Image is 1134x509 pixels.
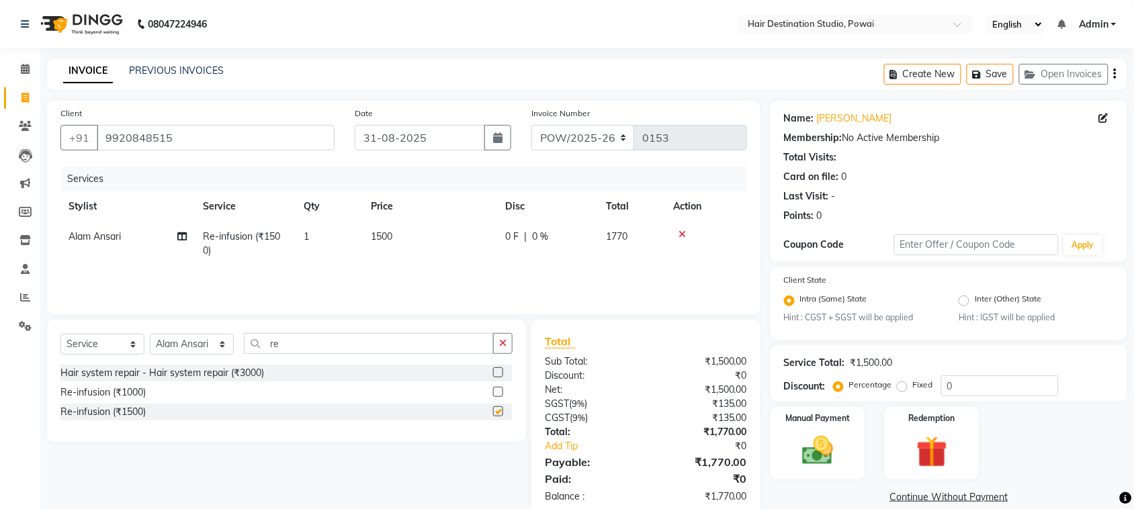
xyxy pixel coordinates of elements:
[296,191,363,222] th: Qty
[535,490,646,504] div: Balance :
[363,191,497,222] th: Price
[34,5,126,43] img: logo
[1064,235,1102,255] button: Apply
[524,230,527,244] span: |
[646,369,757,383] div: ₹0
[646,397,757,411] div: ₹135.00
[371,230,392,242] span: 1500
[849,379,892,391] label: Percentage
[535,369,646,383] div: Discount:
[195,191,296,222] th: Service
[60,366,264,380] div: Hair system repair - Hair system repair (₹3000)
[60,405,146,419] div: Re-infusion (₹1500)
[665,191,747,222] th: Action
[646,425,757,439] div: ₹1,770.00
[832,189,836,203] div: -
[784,170,839,184] div: Card on file:
[884,64,961,85] button: Create New
[646,471,757,487] div: ₹0
[244,333,494,354] input: Search or Scan
[785,412,850,424] label: Manual Payment
[784,111,814,126] div: Name:
[959,312,1113,324] small: Hint : IGST will be applied
[60,107,82,120] label: Client
[646,490,757,504] div: ₹1,770.00
[531,107,590,120] label: Invoice Number
[894,234,1059,255] input: Enter Offer / Coupon Code
[784,189,829,203] div: Last Visit:
[800,293,867,309] label: Intra (Same) State
[129,64,224,77] a: PREVIOUS INVOICES
[784,238,894,252] div: Coupon Code
[545,412,570,424] span: CGST
[535,397,646,411] div: ( )
[598,191,665,222] th: Total
[784,379,826,394] div: Discount:
[535,439,664,453] a: Add Tip
[817,209,822,223] div: 0
[148,5,207,43] b: 08047224946
[304,230,309,242] span: 1
[60,125,98,150] button: +91
[572,398,584,409] span: 9%
[60,385,146,400] div: Re-infusion (₹1000)
[60,191,195,222] th: Stylist
[535,425,646,439] div: Total:
[535,411,646,425] div: ( )
[784,209,814,223] div: Points:
[784,356,845,370] div: Service Total:
[63,59,113,83] a: INVOICE
[784,131,1114,145] div: No Active Membership
[355,107,373,120] label: Date
[784,131,842,145] div: Membership:
[203,230,280,257] span: Re-infusion (₹1500)
[646,383,757,397] div: ₹1,500.00
[545,334,576,349] span: Total
[967,64,1014,85] button: Save
[606,230,627,242] span: 1770
[545,398,569,410] span: SGST
[535,471,646,487] div: Paid:
[535,355,646,369] div: Sub Total:
[784,312,939,324] small: Hint : CGST + SGST will be applied
[97,125,335,150] input: Search by Name/Mobile/Email/Code
[907,432,957,471] img: _gift.svg
[975,293,1041,309] label: Inter (Other) State
[62,167,757,191] div: Services
[1079,17,1108,32] span: Admin
[664,439,757,453] div: ₹0
[646,355,757,369] div: ₹1,500.00
[572,412,585,423] span: 9%
[497,191,598,222] th: Disc
[773,490,1125,504] a: Continue Without Payment
[1019,64,1108,85] button: Open Invoices
[535,454,646,470] div: Payable:
[784,150,837,165] div: Total Visits:
[850,356,893,370] div: ₹1,500.00
[793,432,843,468] img: _cash.svg
[817,111,892,126] a: [PERSON_NAME]
[505,230,519,244] span: 0 F
[913,379,933,391] label: Fixed
[909,412,955,424] label: Redemption
[69,230,121,242] span: Alam Ansari
[784,274,827,286] label: Client State
[646,411,757,425] div: ₹135.00
[646,454,757,470] div: ₹1,770.00
[532,230,548,244] span: 0 %
[842,170,847,184] div: 0
[535,383,646,397] div: Net:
